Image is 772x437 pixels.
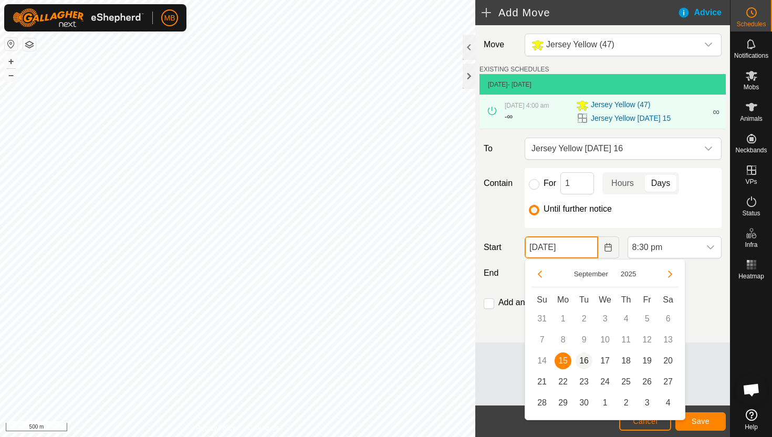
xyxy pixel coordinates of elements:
label: Start [479,241,520,254]
td: 13 [658,329,679,350]
span: 22 [555,373,571,390]
button: – [5,69,17,81]
span: 20 [660,352,676,369]
td: 30 [573,392,594,413]
button: Previous Month [531,266,548,283]
span: Neckbands [735,147,767,153]
label: Move [479,34,520,56]
span: Infra [745,242,757,248]
td: 10 [594,329,615,350]
span: [DATE] 4:00 am [505,102,549,109]
img: Gallagher Logo [13,8,144,27]
button: Save [675,412,726,431]
label: Add another scheduled move [498,298,608,307]
a: Jersey Yellow [DATE] 15 [591,113,671,124]
span: Mobs [744,84,759,90]
span: 25 [618,373,634,390]
div: dropdown trigger [698,34,719,56]
button: + [5,55,17,68]
label: Contain [479,177,520,190]
a: Contact Us [248,423,279,433]
span: 28 [534,394,550,411]
span: Mo [557,295,569,304]
td: 26 [637,371,658,392]
span: - [DATE] [508,81,531,88]
td: 2 [615,392,637,413]
span: Cancel [633,417,658,425]
label: For [544,179,556,188]
span: 27 [660,373,676,390]
span: 16 [576,352,592,369]
span: VPs [745,179,757,185]
td: 31 [531,308,552,329]
span: Save [692,417,710,425]
td: 16 [573,350,594,371]
a: Help [731,405,772,434]
span: Jersey Yellow (47) [546,40,614,49]
label: Until further notice [544,205,612,213]
div: Advice [677,6,730,19]
span: Su [537,295,547,304]
span: 30 [576,394,592,411]
label: To [479,138,520,160]
span: Animals [740,116,763,122]
div: dropdown trigger [698,138,719,159]
span: Help [745,424,758,430]
label: EXISTING SCHEDULES [479,65,549,74]
span: ∞ [507,112,513,121]
span: Hours [611,177,634,190]
span: Sa [663,295,673,304]
span: Schedules [736,21,766,27]
span: Jersey Yellow [527,34,698,56]
span: 8:30 pm [628,237,700,258]
td: 23 [573,371,594,392]
span: ∞ [713,107,719,117]
button: Choose Date [598,236,619,258]
span: [DATE] [488,81,508,88]
div: Open chat [736,374,767,405]
span: 2 [618,394,634,411]
label: End [479,267,520,279]
td: 9 [573,329,594,350]
span: 29 [555,394,571,411]
span: 19 [639,352,655,369]
td: 21 [531,371,552,392]
div: Choose Date [525,259,685,420]
td: 22 [552,371,573,392]
span: Tu [579,295,589,304]
span: Jersey Yellow Tuesday 16 [527,138,698,159]
td: 11 [615,329,637,350]
td: 24 [594,371,615,392]
td: 2 [573,308,594,329]
td: 1 [552,308,573,329]
td: 8 [552,329,573,350]
button: Choose Year [617,268,641,280]
span: Days [651,177,670,190]
td: 14 [531,350,552,371]
span: 1 [597,394,613,411]
td: 4 [658,392,679,413]
td: 27 [658,371,679,392]
h2: Add Move [482,6,677,19]
td: 4 [615,308,637,329]
span: Jersey Yellow (47) [591,99,651,112]
td: 3 [637,392,658,413]
button: Cancel [619,412,671,431]
td: 3 [594,308,615,329]
div: - [505,110,513,123]
div: dropdown trigger [700,237,721,258]
span: We [599,295,611,304]
span: Th [621,295,631,304]
button: Map Layers [23,38,36,51]
td: 18 [615,350,637,371]
span: Fr [643,295,651,304]
td: 25 [615,371,637,392]
span: MB [164,13,175,24]
td: 19 [637,350,658,371]
span: 4 [660,394,676,411]
td: 1 [594,392,615,413]
span: 18 [618,352,634,369]
td: 6 [658,308,679,329]
span: Notifications [734,53,768,59]
td: 12 [637,329,658,350]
